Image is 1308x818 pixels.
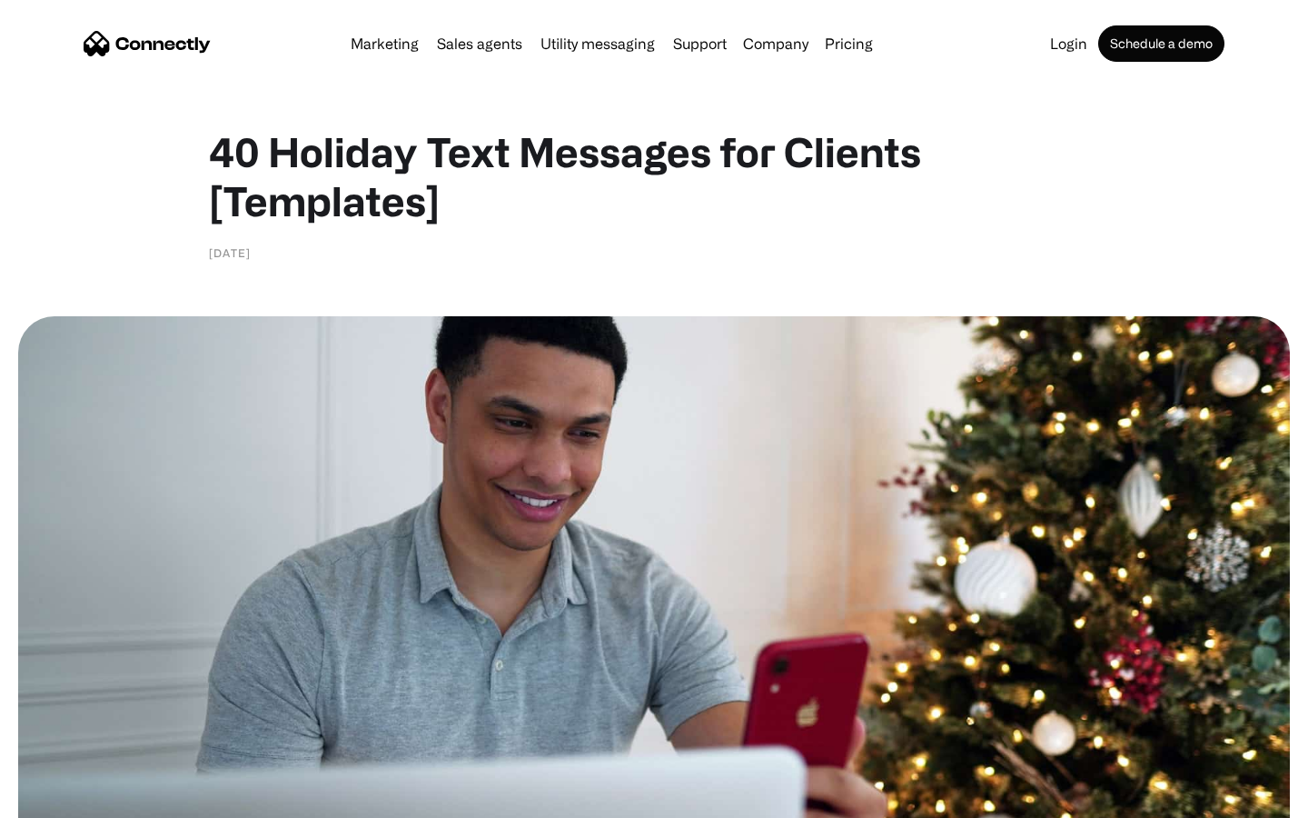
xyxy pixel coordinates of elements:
a: Login [1043,36,1095,51]
a: Sales agents [430,36,530,51]
aside: Language selected: English [18,786,109,812]
a: Schedule a demo [1098,25,1224,62]
ul: Language list [36,786,109,812]
div: [DATE] [209,244,251,262]
a: Marketing [343,36,426,51]
a: Utility messaging [533,36,662,51]
div: Company [738,31,814,56]
div: Company [743,31,808,56]
a: Pricing [817,36,880,51]
a: Support [666,36,734,51]
h1: 40 Holiday Text Messages for Clients [Templates] [209,127,1099,225]
a: home [84,30,211,57]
